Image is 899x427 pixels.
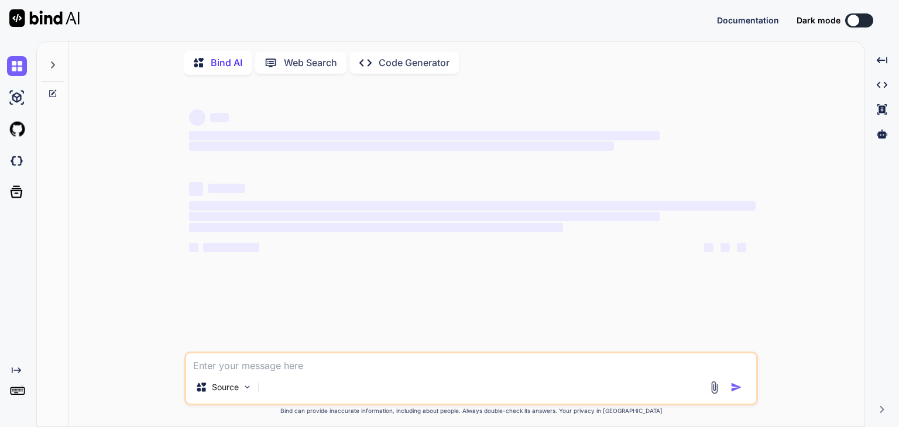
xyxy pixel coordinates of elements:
[189,223,563,232] span: ‌
[797,15,840,26] span: Dark mode
[208,184,245,193] span: ‌
[7,119,27,139] img: githubLight
[210,113,229,122] span: ‌
[737,243,746,252] span: ‌
[189,142,614,151] span: ‌
[242,382,252,392] img: Pick Models
[284,57,337,68] p: Web Search
[7,151,27,171] img: darkCloudIdeIcon
[211,57,242,68] p: Bind AI
[189,243,198,252] span: ‌
[717,16,779,25] button: Documentation
[189,212,659,221] span: ‌
[189,201,756,211] span: ‌
[704,243,713,252] span: ‌
[184,408,758,415] p: Bind can provide inaccurate information, including about people. Always double-check its answers....
[189,131,659,140] span: ‌
[212,381,239,393] p: Source
[189,182,203,196] span: ‌
[708,381,721,394] img: attachment
[7,88,27,108] img: ai-studio
[717,15,779,25] span: Documentation
[720,243,730,252] span: ‌
[189,109,205,126] span: ‌
[9,9,80,27] img: Bind AI
[379,57,449,68] p: Code Generator
[7,56,27,76] img: chat
[203,243,259,252] span: ‌
[730,381,742,393] img: icon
